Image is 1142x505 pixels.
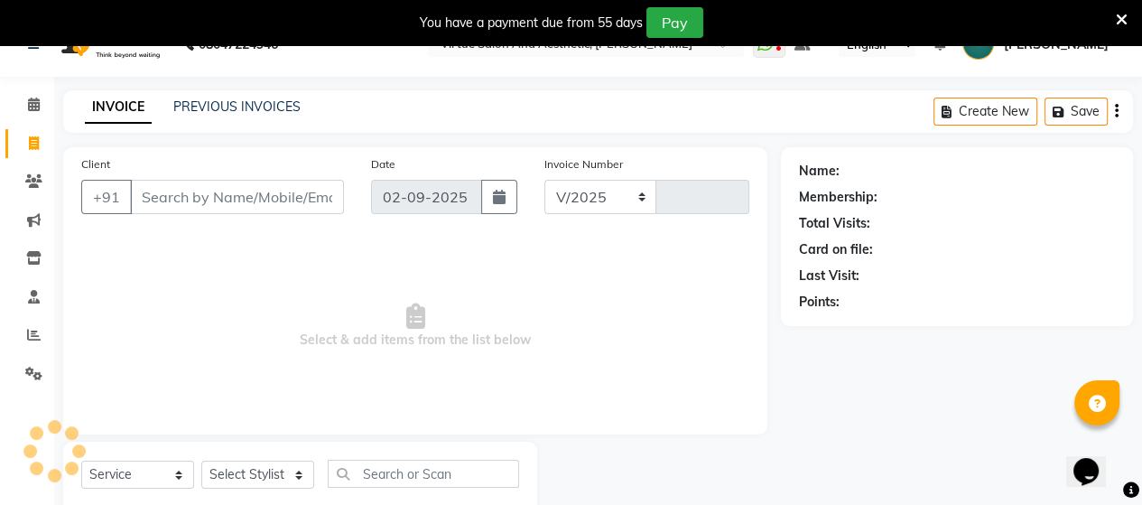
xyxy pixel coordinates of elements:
label: Date [371,156,395,173]
button: Save [1045,98,1108,126]
div: Card on file: [799,240,873,259]
div: Membership: [799,188,877,207]
div: You have a payment due from 55 days [420,14,643,33]
span: Select & add items from the list below [81,236,749,416]
a: INVOICE [85,91,152,124]
div: Last Visit: [799,267,859,285]
button: Pay [646,7,703,38]
button: +91 [81,180,132,214]
div: Name: [799,162,840,181]
label: Client [81,156,110,173]
label: Invoice Number [544,156,623,173]
button: Create New [933,98,1037,126]
div: Points: [799,293,840,312]
input: Search or Scan [328,460,519,488]
a: PREVIOUS INVOICES [173,98,301,115]
input: Search by Name/Mobile/Email/Code [130,180,344,214]
div: Total Visits: [799,214,870,233]
iframe: chat widget [1066,433,1124,487]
